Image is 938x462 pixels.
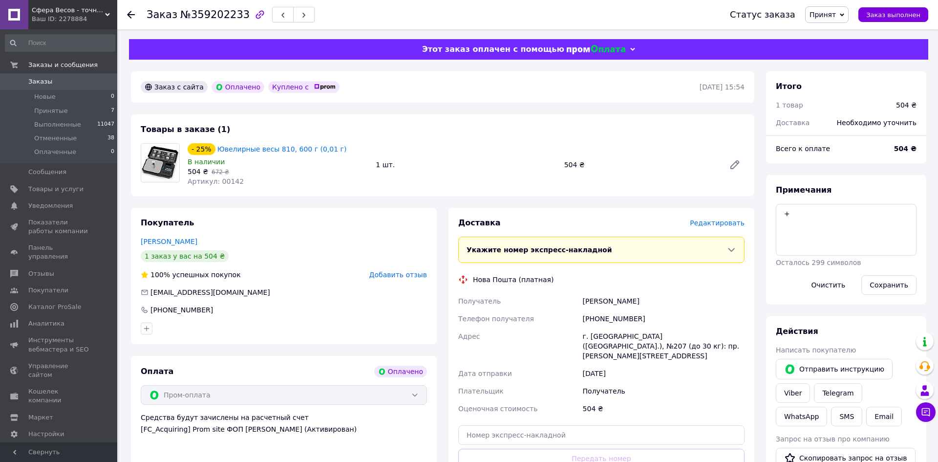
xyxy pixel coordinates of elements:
span: Итого [776,82,802,91]
div: 504 ₴ [560,158,721,172]
button: Сохранить [861,275,917,295]
span: Отзывы [28,269,54,278]
span: 11047 [97,120,114,129]
div: Статус заказа [730,10,795,20]
span: Аналитика [28,319,64,328]
div: Вернуться назад [127,10,135,20]
a: [PERSON_NAME] [141,238,197,245]
span: Сообщения [28,168,66,176]
span: Получатель [458,297,501,305]
span: Покупатель [141,218,194,227]
span: Заказы и сообщения [28,61,98,69]
span: Каталог ProSale [28,303,81,311]
span: 7 [111,107,114,115]
span: Артикул: 00142 [188,177,244,185]
a: Ювелирные весы 810, 600 г (0,01 г) [217,145,347,153]
img: Ювелирные весы 810, 600 г (0,01 г) [141,145,179,181]
a: Telegram [814,383,862,403]
span: Заказы [28,77,52,86]
div: Куплено с [268,81,340,93]
img: prom [314,84,336,90]
button: SMS [831,407,862,426]
div: Необходимо уточнить [831,112,922,133]
div: 1 шт. [372,158,560,172]
span: Дата отправки [458,370,512,377]
span: В наличии [188,158,225,166]
div: 504 ₴ [581,400,746,418]
div: Оплачено [212,81,264,93]
span: Управление сайтом [28,362,90,379]
div: Ваш ID: 2278884 [32,15,117,23]
span: 0 [111,92,114,101]
span: Товары в заказе (1) [141,125,230,134]
div: [PERSON_NAME] [581,292,746,310]
span: Показатели работы компании [28,218,90,236]
input: Номер экспресс-накладной [458,425,745,445]
span: Оценочная стоимость [458,405,538,413]
span: Панель управления [28,243,90,261]
div: Получатель [581,382,746,400]
span: Сфера Весов - точность в деталях! [32,6,105,15]
span: Покупатели [28,286,68,295]
div: Нова Пошта (платная) [470,275,556,285]
span: Осталось 299 символов [776,259,861,266]
span: Оплата [141,367,173,376]
span: Инструменты вебмастера и SEO [28,336,90,353]
span: №359202233 [180,9,250,21]
a: Viber [776,383,810,403]
span: Товары и услуги [28,185,84,194]
button: Чат с покупателем [916,402,936,422]
span: Телефон получателя [458,315,534,323]
textarea: + [776,204,917,256]
span: 0 [111,148,114,156]
span: 504 ₴ [188,168,208,176]
b: 504 ₴ [894,145,917,153]
span: Отмененные [34,134,77,143]
span: Примечания [776,185,831,195]
span: 1 товар [776,101,803,109]
span: Добавить отзыв [369,271,427,279]
span: Уведомления [28,201,73,210]
span: 672 ₴ [212,169,229,176]
span: Принятые [34,107,68,115]
span: Всего к оплате [776,145,830,153]
div: Оплачено [374,366,427,377]
div: [FC_Acquiring] Prom site ФОП [PERSON_NAME] (Активирован) [141,424,427,434]
div: [PHONE_NUMBER] [149,305,214,315]
span: Адрес [458,332,480,340]
div: [PHONE_NUMBER] [581,310,746,328]
span: 100% [150,271,170,279]
span: Написать покупателю [776,346,856,354]
button: Email [866,407,902,426]
span: 38 [107,134,114,143]
span: Принят [810,11,836,19]
span: Запрос на отзыв про компанию [776,435,890,443]
time: [DATE] 15:54 [700,83,745,91]
div: - 25% [188,143,215,155]
span: Настройки [28,430,64,439]
span: Укажите номер экспресс-накладной [467,246,612,254]
span: Заказ выполнен [866,11,920,19]
div: Средства будут зачислены на расчетный счет [141,413,427,434]
span: Выполненные [34,120,81,129]
span: Доставка [776,119,810,127]
button: Отправить инструкцию [776,359,893,379]
span: Этот заказ оплачен с помощью [422,44,564,54]
span: Доставка [458,218,501,227]
span: Плательщик [458,387,504,395]
span: Кошелек компании [28,387,90,405]
span: Маркет [28,413,53,422]
span: Заказ [147,9,177,21]
span: Новые [34,92,56,101]
div: успешных покупок [141,270,241,280]
input: Поиск [5,34,115,52]
div: Заказ с сайта [141,81,208,93]
a: WhatsApp [776,407,827,426]
span: Редактировать [690,219,745,227]
div: г. [GEOGRAPHIC_DATA] ([GEOGRAPHIC_DATA].), №207 (до 30 кг): пр. [PERSON_NAME][STREET_ADDRESS] [581,328,746,365]
span: [EMAIL_ADDRESS][DOMAIN_NAME] [150,288,270,296]
div: 504 ₴ [896,100,917,110]
a: Редактировать [725,155,745,175]
button: Очистить [803,275,854,295]
span: Действия [776,327,818,336]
